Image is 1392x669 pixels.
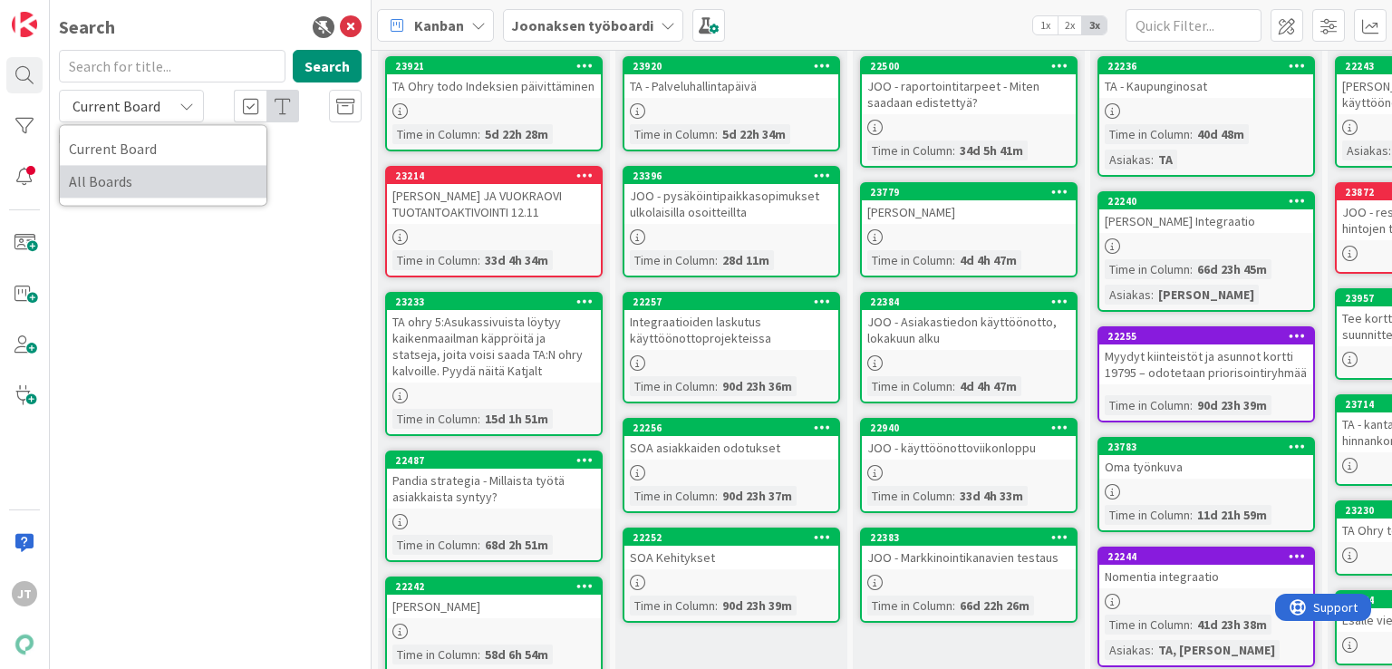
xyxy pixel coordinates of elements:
[1126,9,1261,42] input: Quick Filter...
[60,165,266,198] a: All Boards
[624,310,838,350] div: Integraatioiden laskutus käyttöönottoprojekteissa
[862,420,1076,460] div: 22940JOO - käyttöönottoviikonloppu
[952,376,955,396] span: :
[624,529,838,546] div: 22252
[862,184,1076,224] div: 23779[PERSON_NAME]
[387,452,601,509] div: 22487Pandia strategia - Millaista työtä asiakkaista syntyy?
[870,531,1076,544] div: 22383
[1105,615,1190,635] div: Time in Column
[12,581,37,606] div: JT
[38,3,82,24] span: Support
[633,296,838,308] div: 22257
[624,420,838,436] div: 22256
[867,250,952,270] div: Time in Column
[633,422,838,434] div: 22256
[862,546,1076,569] div: JOO - Markkinointikanavien testaus
[1193,395,1271,415] div: 90d 23h 39m
[387,168,601,184] div: 23214
[955,250,1021,270] div: 4d 4h 47m
[59,14,115,41] div: Search
[1082,16,1107,34] span: 3x
[633,170,838,182] div: 23396
[1105,150,1151,170] div: Asiakas
[414,15,464,36] span: Kanban
[1190,615,1193,635] span: :
[1190,259,1193,279] span: :
[1193,259,1271,279] div: 66d 23h 45m
[480,645,553,664] div: 58d 6h 54m
[1190,395,1193,415] span: :
[630,376,715,396] div: Time in Column
[624,184,838,224] div: JOO - pysäköintipaikkasopimukset ulkolaisilla osoitteillta
[392,124,478,144] div: Time in Column
[1107,195,1313,208] div: 22240
[1154,150,1177,170] div: TA
[955,141,1028,160] div: 34d 5h 41m
[715,486,718,506] span: :
[395,454,601,467] div: 22487
[395,296,601,308] div: 23233
[392,535,478,555] div: Time in Column
[1099,455,1313,479] div: Oma työnkuva
[624,74,838,98] div: TA - Palveluhallintapäivä
[862,294,1076,310] div: 22384
[387,578,601,618] div: 22242[PERSON_NAME]
[952,250,955,270] span: :
[387,578,601,595] div: 22242
[392,250,478,270] div: Time in Column
[387,452,601,469] div: 22487
[1099,439,1313,455] div: 23783
[862,184,1076,200] div: 23779
[1099,209,1313,233] div: [PERSON_NAME] Integraatio
[1193,615,1271,635] div: 41d 23h 38m
[715,596,718,616] span: :
[862,529,1076,569] div: 22383JOO - Markkinointikanavien testaus
[1107,60,1313,73] div: 22236
[870,296,1076,308] div: 22384
[12,12,37,37] img: Visit kanbanzone.com
[395,60,601,73] div: 23921
[387,58,601,98] div: 23921TA Ohry todo Indeksien päivittäminen
[1107,330,1313,343] div: 22255
[867,141,952,160] div: Time in Column
[478,250,480,270] span: :
[1099,58,1313,74] div: 22236
[955,376,1021,396] div: 4d 4h 47m
[387,168,601,224] div: 23214[PERSON_NAME] JA VUOKRAOVI TUOTANTOAKTIVOINTI 12.11
[1099,548,1313,588] div: 22244Nomentia integraatio
[955,596,1034,616] div: 66d 22h 26m
[387,595,601,618] div: [PERSON_NAME]
[478,645,480,664] span: :
[387,58,601,74] div: 23921
[862,436,1076,460] div: JOO - käyttöönottoviikonloppu
[1193,505,1271,525] div: 11d 21h 59m
[1105,395,1190,415] div: Time in Column
[624,58,838,74] div: 23920
[718,376,797,396] div: 90d 23h 36m
[952,141,955,160] span: :
[718,250,774,270] div: 28d 11m
[395,170,601,182] div: 23214
[633,60,838,73] div: 23920
[293,50,362,82] button: Search
[60,132,266,165] a: Current Board
[59,50,285,82] input: Search for title...
[630,596,715,616] div: Time in Column
[1107,550,1313,563] div: 22244
[862,420,1076,436] div: 22940
[72,97,160,115] span: Current Board
[624,168,838,184] div: 23396
[867,486,952,506] div: Time in Column
[1107,441,1313,453] div: 23783
[1099,548,1313,565] div: 22244
[1099,344,1313,384] div: Myydyt kiinteistöt ja asunnot kortti 19795 – odotetaan priorisointiryhmää
[1099,565,1313,588] div: Nomentia integraatio
[387,310,601,383] div: TA ohry 5:Asukassivuista löytyy kaikenmaailman käppröitä ja statseja, joita voisi saada TA:N ohry...
[478,124,480,144] span: :
[12,632,37,657] img: avatar
[387,469,601,509] div: Pandia strategia - Millaista työtä asiakkaista syntyy?
[715,250,718,270] span: :
[480,409,553,429] div: 15d 1h 51m
[1105,640,1151,660] div: Asiakas
[1099,439,1313,479] div: 23783Oma työnkuva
